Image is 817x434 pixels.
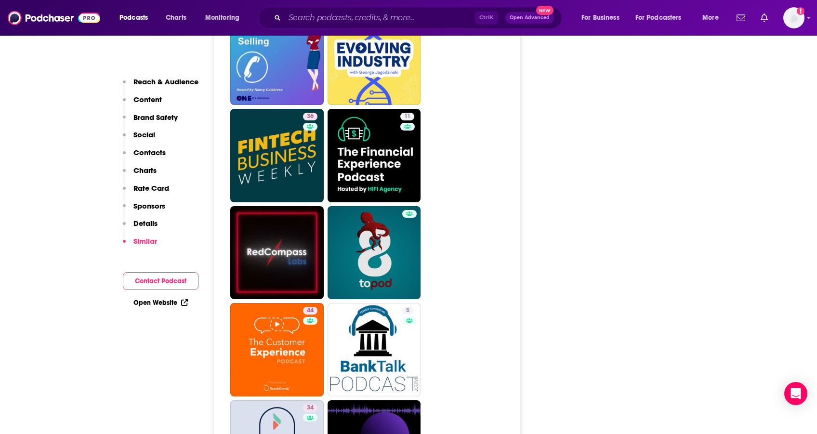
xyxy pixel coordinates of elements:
[783,7,804,28] button: Show profile menu
[133,77,198,86] p: Reach & Audience
[629,10,696,26] button: open menu
[166,11,186,25] span: Charts
[757,10,772,26] a: Show notifications dropdown
[123,219,158,237] button: Details
[702,11,719,25] span: More
[198,10,252,26] button: open menu
[581,11,619,25] span: For Business
[303,113,317,120] a: 36
[123,148,166,166] button: Contacts
[475,12,498,24] span: Ctrl K
[8,9,100,27] img: Podchaser - Follow, Share and Rate Podcasts
[123,272,198,290] button: Contact Podcast
[123,77,198,95] button: Reach & Audience
[123,130,155,148] button: Social
[696,10,731,26] button: open menu
[505,12,554,24] button: Open AdvancedNew
[205,11,239,25] span: Monitoring
[123,237,157,254] button: Similar
[133,184,169,193] p: Rate Card
[267,7,571,29] div: Search podcasts, credits, & more...
[285,10,475,26] input: Search podcasts, credits, & more...
[400,113,414,120] a: 11
[784,382,807,405] div: Open Intercom Messenger
[404,112,410,121] span: 11
[133,95,162,104] p: Content
[402,307,413,315] a: 5
[133,148,166,157] p: Contacts
[133,166,157,175] p: Charts
[123,184,169,201] button: Rate Card
[133,130,155,139] p: Social
[123,201,165,219] button: Sponsors
[123,113,178,131] button: Brand Safety
[123,166,157,184] button: Charts
[307,403,314,413] span: 34
[536,6,553,15] span: New
[303,307,317,315] a: 44
[575,10,632,26] button: open menu
[159,10,192,26] a: Charts
[303,404,317,412] a: 34
[123,95,162,113] button: Content
[406,306,409,316] span: 5
[307,306,314,316] span: 44
[328,303,421,396] a: 5
[133,219,158,228] p: Details
[113,10,160,26] button: open menu
[133,237,157,246] p: Similar
[733,10,749,26] a: Show notifications dropdown
[230,109,324,202] a: 36
[133,201,165,210] p: Sponsors
[783,7,804,28] img: User Profile
[797,7,804,15] svg: Add a profile image
[635,11,682,25] span: For Podcasters
[328,109,421,202] a: 11
[307,112,314,121] span: 36
[133,299,188,307] a: Open Website
[510,15,550,20] span: Open Advanced
[783,7,804,28] span: Logged in as sbisang
[119,11,148,25] span: Podcasts
[230,303,324,396] a: 44
[133,113,178,122] p: Brand Safety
